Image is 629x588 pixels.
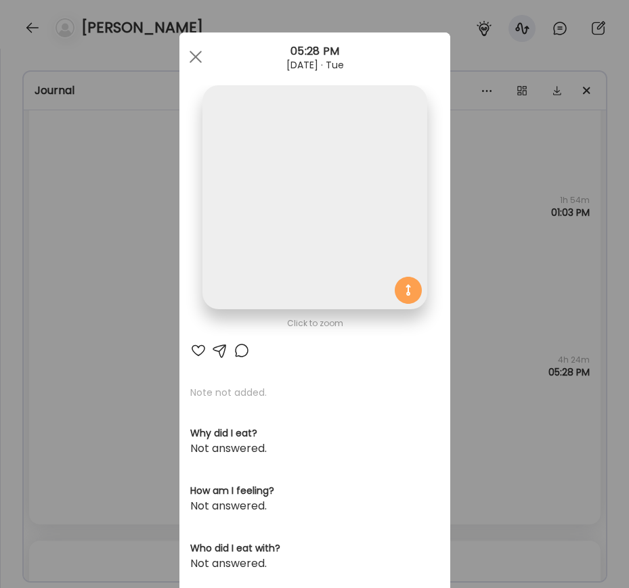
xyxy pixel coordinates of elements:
div: Not answered. [190,498,439,514]
div: Click to zoom [190,315,439,332]
p: Note not added. [190,386,439,399]
h3: Who did I eat with? [190,541,439,556]
div: 05:28 PM [179,43,450,60]
div: Not answered. [190,440,439,457]
div: Not answered. [190,556,439,572]
div: [DATE] · Tue [179,60,450,70]
h3: Why did I eat? [190,426,439,440]
h3: How am I feeling? [190,484,439,498]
